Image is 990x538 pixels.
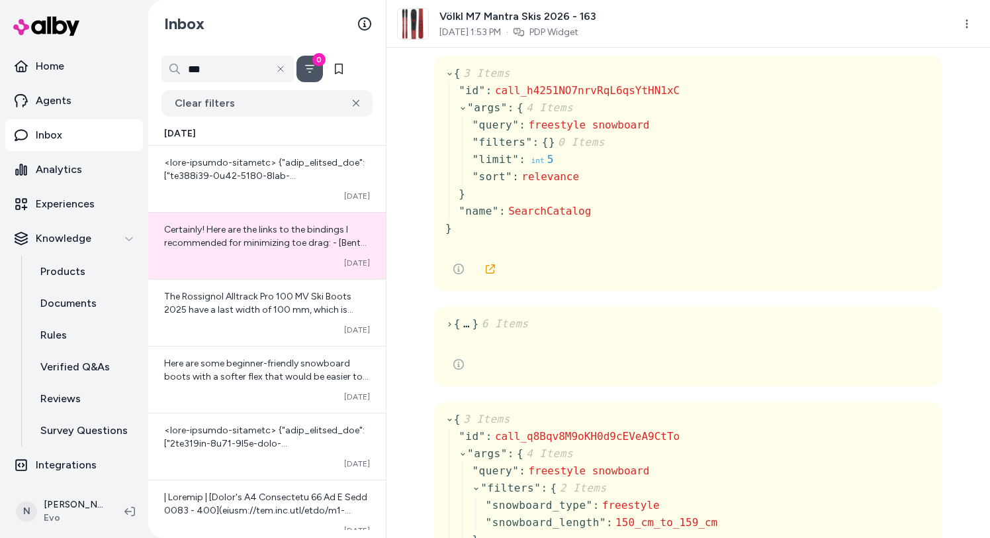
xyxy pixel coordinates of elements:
[164,291,369,395] span: The Rossignol Alltrack Pro 100 MV Ski Boots 2025 have a last width of 100 mm, which is considered...
[344,525,370,536] span: [DATE]
[164,127,196,140] span: [DATE]
[40,391,81,407] p: Reviews
[164,157,367,486] span: <lore-ipsumdo-sitametc> {"adip_elitsed_doe":["te388i39-0u42-5180-8lab-312860e4d660","m4321ali-0en...
[454,413,510,425] span: {
[495,84,680,97] span: call_h4251NO7nrvRqL6qsYtHN1xC
[148,279,386,346] a: The Rossignol Alltrack Pro 100 MV Ski Boots 2025 have a last width of 100 mm, which is considered...
[148,413,386,480] a: <lore-ipsumdo-sitametc> {"adip_elitsed_doe":["2te319in-8u71-9l5e-dolo-m65466141628","644a9126-eni...
[344,458,370,469] span: [DATE]
[508,100,514,116] div: :
[164,224,368,341] span: Certainly! Here are the links to the bindings I recommended for minimizing toe drag: - [Bent Meta...
[439,26,501,39] span: [DATE] 1:53 PM
[40,423,128,439] p: Survey Questions
[602,499,660,511] span: freestyle
[5,449,143,481] a: Integrations
[542,136,549,148] span: {
[508,205,591,217] span: SearchCatalog
[8,490,114,533] button: N[PERSON_NAME]Evo
[36,196,95,212] p: Experiences
[517,447,573,460] span: {
[512,169,519,185] div: :
[517,101,573,114] span: {
[344,191,370,201] span: [DATE]
[506,26,508,39] span: ·
[148,346,386,413] a: Here are some beginner-friendly snowboard boots with a softer flex that would be easier to start ...
[344,325,370,335] span: [DATE]
[479,317,529,330] span: 6 Items
[593,498,600,513] div: :
[27,288,143,319] a: Documents
[40,359,110,375] p: Verified Q&As
[445,222,452,235] span: }
[344,258,370,268] span: [DATE]
[445,351,472,378] button: See more
[36,231,91,246] p: Knowledge
[16,501,37,522] span: N
[523,447,573,460] span: 4 Items
[36,127,62,143] p: Inbox
[467,101,508,114] span: " args "
[472,136,532,148] span: " filters "
[27,383,143,415] a: Reviews
[531,155,544,167] div: int
[480,482,541,494] span: " filters "
[486,429,492,445] div: :
[27,256,143,288] a: Products
[519,152,525,168] div: :
[467,447,508,460] span: " args "
[148,212,386,279] a: Certainly! Here are the links to the bindings I recommended for minimizing toe drag: - [Bent Meta...
[5,188,143,220] a: Experiences
[547,151,554,168] div: 5
[519,117,525,133] div: :
[398,9,428,39] img: clone.jpg
[495,430,680,443] span: call_q8Bqv8M9oKH0d9cEVeA9CtTo
[461,315,472,333] span: …
[555,136,605,148] span: 0 Items
[27,351,143,383] a: Verified Q&As
[5,85,143,117] a: Agents
[27,415,143,447] a: Survey Questions
[615,516,717,529] span: 150_cm_to_159_cm
[5,119,143,151] a: Inbox
[5,223,143,254] button: Knowledge
[44,498,103,511] p: [PERSON_NAME]
[459,430,486,443] span: " id "
[523,101,573,114] span: 4 Items
[529,26,578,39] a: PDP Widget
[472,317,529,330] span: }
[44,511,103,525] span: Evo
[454,317,461,330] span: {
[161,90,373,117] button: Clear filters
[472,119,519,131] span: " query "
[40,296,97,311] p: Documents
[508,446,514,462] div: :
[312,53,326,66] div: 0
[519,463,525,479] div: :
[5,154,143,186] a: Analytics
[533,134,539,150] div: :
[36,457,97,473] p: Integrations
[557,482,607,494] span: 2 Items
[486,516,606,529] span: " snowboard_length "
[36,162,82,178] p: Analytics
[472,153,519,166] span: " limit "
[445,256,472,282] button: See more
[296,56,323,82] button: Filter
[486,83,492,99] div: :
[439,9,596,25] span: Völkl M7 Mantra Skis 2026 - 163
[36,93,71,109] p: Agents
[461,413,510,425] span: 3 Items
[13,17,79,36] img: alby Logo
[459,205,499,217] span: " name "
[36,58,64,74] p: Home
[528,464,649,477] span: freestyle snowboard
[5,50,143,82] a: Home
[40,327,67,343] p: Rules
[541,480,547,496] div: :
[549,136,605,148] span: }
[472,170,512,183] span: " sort "
[27,319,143,351] a: Rules
[459,188,465,200] span: }
[521,170,579,183] span: relevance
[551,482,607,494] span: {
